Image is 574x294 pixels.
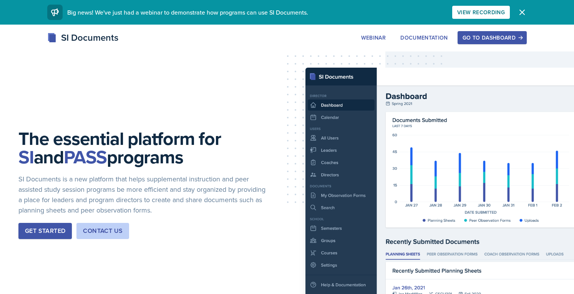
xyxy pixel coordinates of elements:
div: Go to Dashboard [463,35,522,41]
div: Get Started [25,226,65,236]
button: Go to Dashboard [458,31,527,44]
button: Contact Us [76,223,129,239]
div: Documentation [400,35,448,41]
div: SI Documents [47,31,118,45]
div: Contact Us [83,226,123,236]
span: Big news! We've just had a webinar to demonstrate how programs can use SI Documents. [67,8,308,17]
button: Webinar [356,31,391,44]
button: Documentation [395,31,453,44]
button: Get Started [18,223,72,239]
div: View Recording [457,9,505,15]
button: View Recording [452,6,510,19]
div: Webinar [361,35,386,41]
